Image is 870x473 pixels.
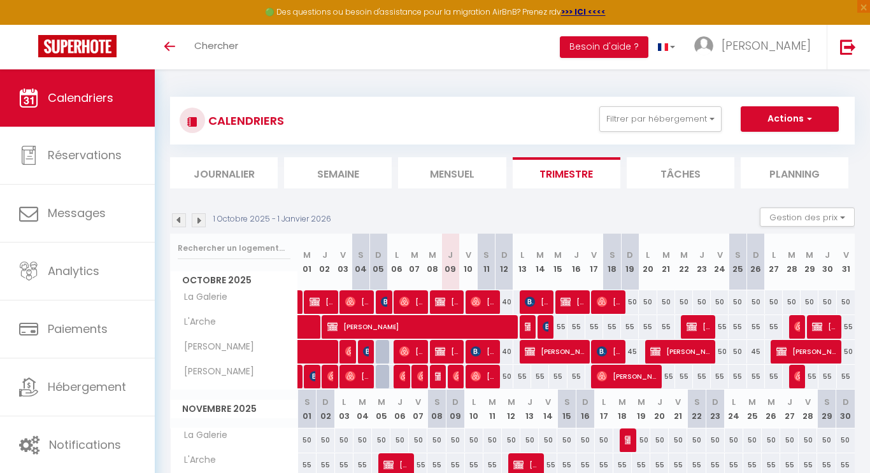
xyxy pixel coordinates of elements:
[735,249,741,261] abbr: S
[435,290,459,314] span: [PERSON_NAME]
[706,390,725,428] th: 23
[557,390,576,428] th: 15
[298,390,317,428] th: 01
[453,364,459,388] span: [PERSON_NAME]
[310,364,315,388] span: [PERSON_NAME]
[513,234,531,290] th: 13
[549,315,567,339] div: 55
[567,365,585,388] div: 55
[597,290,620,314] span: [PERSON_NAME]
[446,390,465,428] th: 09
[818,365,836,388] div: 55
[446,428,465,452] div: 50
[173,365,257,379] span: [PERSON_NAME]
[363,339,369,364] span: [PERSON_NAME]
[322,249,327,261] abbr: J
[760,208,855,227] button: Gestion des prix
[627,157,734,188] li: Tâches
[650,428,669,452] div: 50
[747,290,765,314] div: 50
[801,365,818,388] div: 55
[685,25,827,69] a: ... [PERSON_NAME]
[657,396,662,408] abbr: J
[353,390,372,428] th: 04
[765,365,783,388] div: 55
[711,290,729,314] div: 50
[424,234,441,290] th: 08
[388,234,406,290] th: 06
[170,157,278,188] li: Journalier
[780,428,799,452] div: 50
[732,396,736,408] abbr: L
[549,365,567,388] div: 55
[699,249,704,261] abbr: J
[767,396,775,408] abbr: M
[840,39,856,55] img: logout
[48,379,126,395] span: Hébergement
[812,314,836,339] span: [PERSON_NAME]
[621,290,639,314] div: 50
[483,249,489,261] abbr: S
[531,234,549,290] th: 14
[729,340,746,364] div: 50
[525,290,548,314] span: [PERSON_NAME]
[837,234,855,290] th: 31
[334,234,352,290] th: 03
[409,390,427,428] th: 07
[48,147,122,163] span: Réservations
[729,234,746,290] th: 25
[434,396,440,408] abbr: S
[48,90,113,106] span: Calendriers
[345,339,351,364] span: [PERSON_NAME]
[675,290,693,314] div: 50
[171,271,297,290] span: Octobre 2025
[687,428,706,452] div: 50
[448,249,453,261] abbr: J
[613,390,632,428] th: 18
[603,315,621,339] div: 55
[205,106,284,135] h3: CALENDRIERS
[543,314,548,339] span: [PERSON_NAME]
[801,234,818,290] th: 29
[406,234,424,290] th: 07
[471,364,494,388] span: [PERSON_NAME]
[466,249,471,261] abbr: V
[545,396,551,408] abbr: V
[48,205,106,221] span: Messages
[837,315,855,339] div: 55
[409,428,427,452] div: 50
[298,234,316,290] th: 01
[399,364,405,388] span: [PERSON_NAME]
[513,365,531,388] div: 55
[561,6,606,17] strong: >>> ICI <<<<
[316,234,334,290] th: 02
[638,396,645,408] abbr: M
[595,390,613,428] th: 17
[48,263,99,279] span: Analytics
[694,396,700,408] abbr: S
[650,339,710,364] span: [PERSON_NAME]
[560,290,584,314] span: [PERSON_NAME]
[837,340,855,364] div: 50
[837,365,855,388] div: 55
[567,234,585,290] th: 16
[657,315,675,339] div: 55
[539,428,557,452] div: 50
[327,364,333,388] span: [PERSON_NAME]
[378,396,385,408] abbr: M
[549,234,567,290] th: 15
[390,428,409,452] div: 50
[358,249,364,261] abbr: S
[478,234,496,290] th: 11
[772,249,776,261] abbr: L
[496,290,513,314] div: 40
[496,365,513,388] div: 50
[539,390,557,428] th: 14
[675,234,693,290] th: 22
[743,390,762,428] th: 25
[787,396,792,408] abbr: J
[527,396,532,408] abbr: J
[335,428,353,452] div: 50
[173,290,231,304] span: La Galerie
[595,428,613,452] div: 50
